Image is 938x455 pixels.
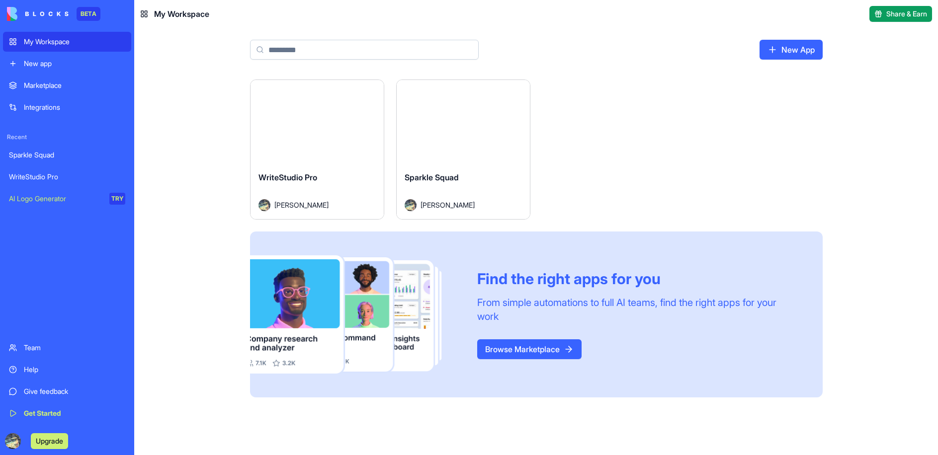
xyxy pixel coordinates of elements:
a: Team [3,338,131,358]
img: logo [7,7,69,21]
div: Find the right apps for you [477,270,799,288]
a: WriteStudio Pro [3,167,131,187]
span: [PERSON_NAME] [274,200,329,210]
a: Get Started [3,403,131,423]
div: BETA [77,7,100,21]
div: AI Logo Generator [9,194,102,204]
div: Get Started [24,408,125,418]
a: Marketplace [3,76,131,95]
span: [PERSON_NAME] [421,200,475,210]
a: Upgrade [31,436,68,446]
span: Sparkle Squad [405,172,459,182]
img: Avatar [258,199,270,211]
a: WriteStudio ProAvatar[PERSON_NAME] [250,79,384,220]
button: Upgrade [31,433,68,449]
a: Integrations [3,97,131,117]
div: Give feedback [24,386,125,396]
a: My Workspace [3,32,131,52]
div: My Workspace [24,37,125,47]
span: Share & Earn [886,9,927,19]
a: New App [760,40,823,60]
div: New app [24,59,125,69]
a: Give feedback [3,381,131,401]
span: Recent [3,133,131,141]
div: Help [24,365,125,375]
img: ACg8ocJi4s3csVkQJrEF7Dw7aTkQ1RsSBzhglORpcjhmjYapA21fH1zKVQ=s96-c [5,433,21,449]
div: Integrations [24,102,125,112]
a: Browse Marketplace [477,339,582,359]
span: My Workspace [154,8,209,20]
div: Team [24,343,125,353]
button: Share & Earn [869,6,932,22]
a: AI Logo GeneratorTRY [3,189,131,209]
a: New app [3,54,131,74]
img: Avatar [405,199,417,211]
span: WriteStudio Pro [258,172,317,182]
div: Marketplace [24,80,125,90]
a: BETA [7,7,100,21]
div: From simple automations to full AI teams, find the right apps for your work [477,296,799,323]
img: Frame_181_egmpey.png [250,255,461,374]
div: WriteStudio Pro [9,172,125,182]
div: Sparkle Squad [9,150,125,160]
a: Help [3,360,131,379]
a: Sparkle Squad [3,145,131,165]
a: Sparkle SquadAvatar[PERSON_NAME] [396,79,530,220]
div: TRY [109,193,125,205]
